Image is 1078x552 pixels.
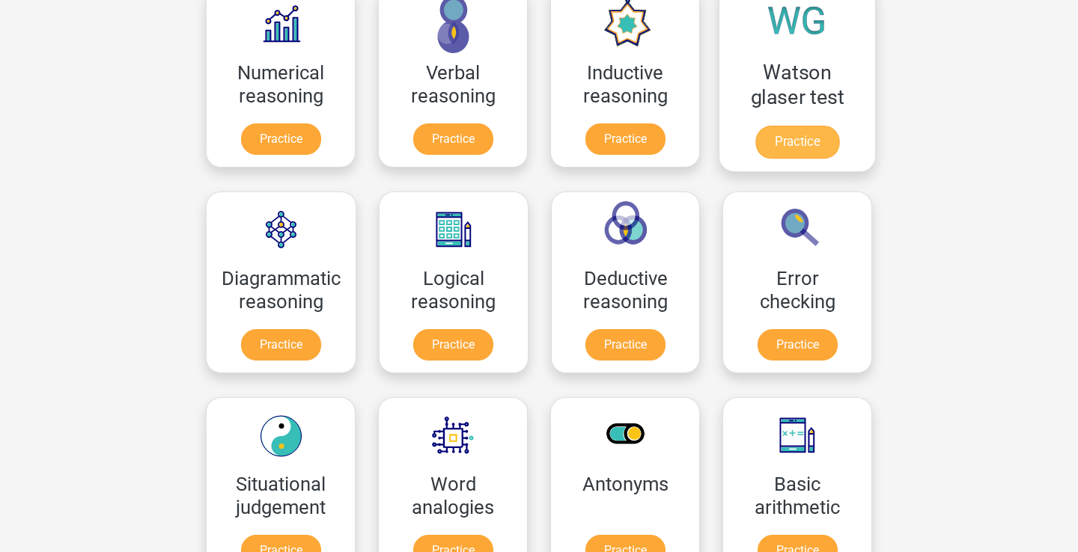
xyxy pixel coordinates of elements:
a: Practice [585,123,666,155]
a: Practice [758,329,838,361]
a: Practice [413,329,493,361]
a: Practice [755,126,839,159]
a: Practice [585,329,666,361]
a: Practice [241,123,321,155]
a: Practice [413,123,493,155]
a: Practice [241,329,321,361]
